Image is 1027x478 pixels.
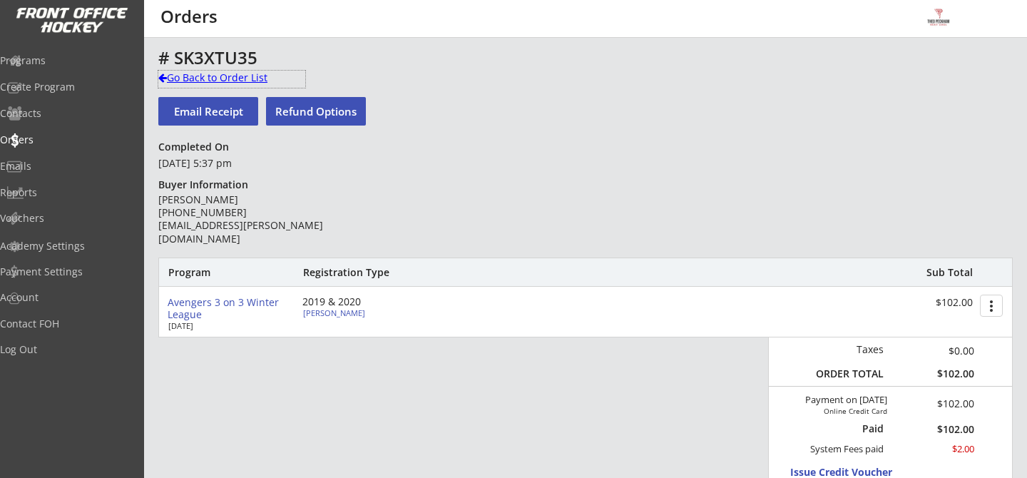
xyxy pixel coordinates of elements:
button: Email Receipt [158,97,258,126]
div: # SK3XTU35 [158,49,842,66]
div: Program [168,266,245,279]
div: $102.00 [884,297,973,309]
div: Payment on [DATE] [774,395,887,406]
div: [PERSON_NAME] [303,309,462,317]
div: $102.00 [906,399,974,409]
div: [DATE] [168,322,282,330]
div: Paid [818,422,884,435]
div: ORDER TOTAL [809,367,884,380]
div: [PERSON_NAME] [PHONE_NUMBER] [EMAIL_ADDRESS][PERSON_NAME][DOMAIN_NAME] [158,193,364,245]
div: $102.00 [894,424,974,434]
div: System Fees paid [797,443,884,455]
button: more_vert [980,295,1003,317]
div: Buyer Information [158,178,255,191]
div: Go Back to Order List [158,71,305,85]
div: Taxes [809,343,884,356]
div: [DATE] 5:37 pm [158,156,364,171]
div: Avengers 3 on 3 Winter League [168,297,291,321]
button: Refund Options [266,97,366,126]
div: $102.00 [894,367,974,380]
div: Completed On [158,141,235,153]
div: Online Credit Card [807,407,887,415]
div: 2019 & 2020 [302,297,466,307]
div: $0.00 [894,343,974,358]
div: $2.00 [894,443,974,455]
div: Sub Total [911,266,973,279]
div: Registration Type [303,266,466,279]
